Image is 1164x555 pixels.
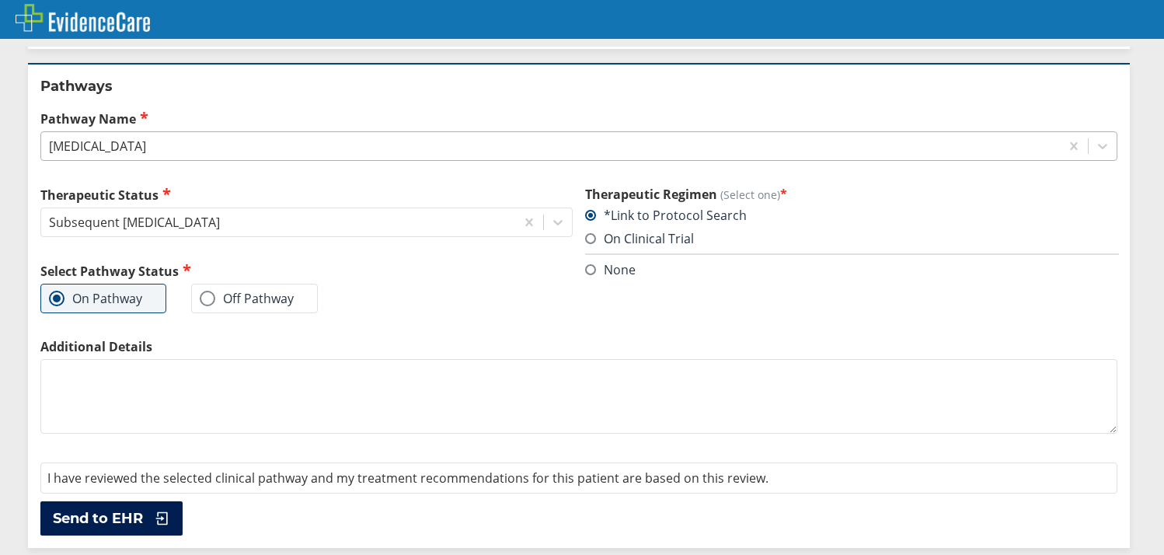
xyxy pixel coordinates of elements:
[585,230,694,247] label: On Clinical Trial
[40,110,1117,127] label: Pathway Name
[40,501,183,536] button: Send to EHR
[47,469,768,487] span: I have reviewed the selected clinical pathway and my treatment recommendations for this patient a...
[585,261,636,278] label: None
[200,291,294,306] label: Off Pathway
[49,291,142,306] label: On Pathway
[53,509,143,528] span: Send to EHR
[40,186,573,204] label: Therapeutic Status
[49,138,146,155] div: [MEDICAL_DATA]
[585,186,1117,203] h3: Therapeutic Regimen
[40,77,1117,96] h2: Pathways
[49,214,220,231] div: Subsequent [MEDICAL_DATA]
[720,187,780,202] span: (Select one)
[40,338,1117,355] label: Additional Details
[16,4,150,32] img: EvidenceCare
[40,262,573,280] h2: Select Pathway Status
[585,207,747,224] label: *Link to Protocol Search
